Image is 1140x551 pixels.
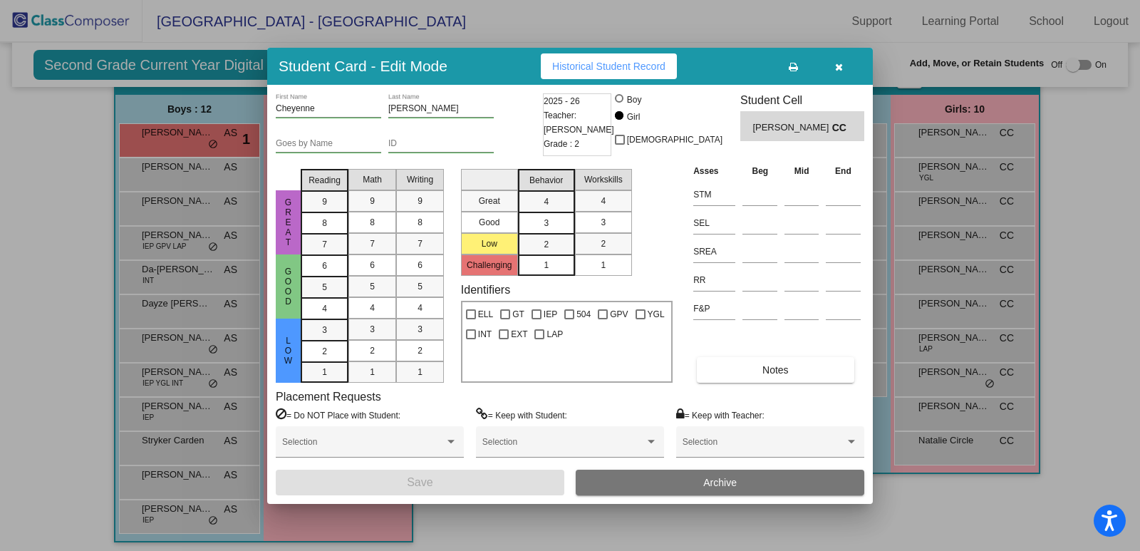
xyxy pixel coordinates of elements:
span: 3 [418,323,423,336]
h3: Student Cell [740,93,864,107]
span: EXT [511,326,527,343]
span: Historical Student Record [552,61,665,72]
th: End [822,163,864,179]
span: INT [478,326,492,343]
label: Placement Requests [276,390,381,403]
span: 3 [370,323,375,336]
span: ELL [478,306,493,323]
span: 2 [544,238,549,251]
span: 2 [601,237,606,250]
span: LAP [546,326,563,343]
span: 8 [418,216,423,229]
input: assessment [693,184,735,205]
label: = Keep with Student: [476,408,567,422]
span: 1 [544,259,549,272]
span: 7 [370,237,375,250]
label: = Do NOT Place with Student: [276,408,400,422]
span: 4 [601,195,606,207]
th: Beg [739,163,781,179]
th: Mid [781,163,822,179]
span: Math [363,173,382,186]
span: Workskills [584,173,623,186]
span: 7 [322,238,327,251]
h3: Student Card - Edit Mode [279,57,447,75]
span: 2 [418,344,423,357]
span: 7 [418,237,423,250]
span: 5 [370,280,375,293]
span: IEP [544,306,557,323]
span: 4 [322,302,327,315]
span: Notes [762,364,789,376]
span: 6 [322,259,327,272]
span: [PERSON_NAME] [752,120,831,135]
span: 4 [544,195,549,208]
span: 2 [370,344,375,357]
button: Notes [697,357,854,383]
span: 5 [322,281,327,294]
span: 9 [322,195,327,208]
span: CC [832,120,852,135]
span: 8 [322,217,327,230]
span: Grade : 2 [544,137,579,151]
span: 3 [601,216,606,229]
span: [DEMOGRAPHIC_DATA] [627,131,722,148]
span: Reading [309,174,341,187]
span: 6 [370,259,375,272]
button: Save [276,470,564,495]
span: YGL [648,306,665,323]
span: Low [282,336,295,366]
span: Archive [703,477,737,488]
span: 1 [322,366,327,379]
div: Boy [626,93,642,106]
span: 504 [576,306,591,323]
span: 4 [370,302,375,314]
span: 3 [322,324,327,336]
span: Teacher: [PERSON_NAME] [544,108,614,137]
span: GPV [610,306,628,323]
input: assessment [693,212,735,234]
span: 1 [601,259,606,272]
label: Identifiers [461,283,510,297]
span: 3 [544,217,549,230]
input: assessment [693,298,735,319]
input: assessment [693,269,735,291]
span: 1 [370,366,375,379]
span: 6 [418,259,423,272]
span: Behavior [529,174,563,187]
span: 1 [418,366,423,379]
span: Great [282,197,295,247]
span: GT [512,306,524,323]
span: 8 [370,216,375,229]
input: goes by name [276,139,381,149]
span: 5 [418,280,423,293]
button: Archive [576,470,864,495]
input: assessment [693,241,735,262]
span: 4 [418,302,423,314]
span: 2025 - 26 [544,94,580,108]
span: 9 [370,195,375,207]
span: Save [407,476,432,488]
div: Girl [626,110,641,123]
button: Historical Student Record [541,53,677,79]
span: Good [282,267,295,307]
span: Writing [407,173,433,186]
span: 9 [418,195,423,207]
th: Asses [690,163,739,179]
label: = Keep with Teacher: [676,408,765,422]
span: 2 [322,345,327,358]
